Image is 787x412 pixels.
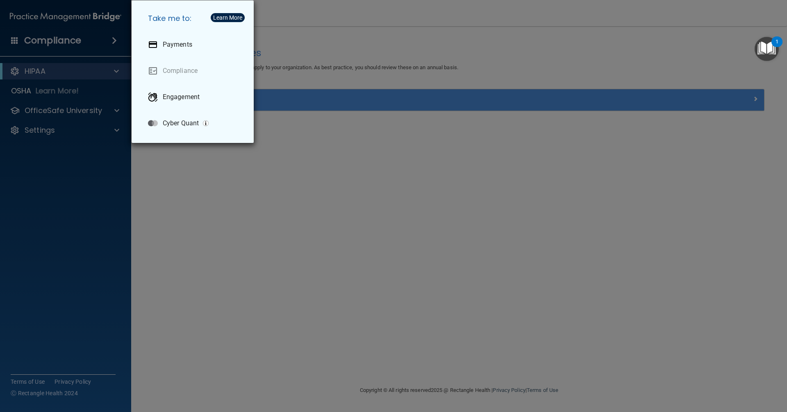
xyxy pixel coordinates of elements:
[163,41,192,49] p: Payments
[776,42,778,52] div: 1
[163,93,200,101] p: Engagement
[755,37,779,61] button: Open Resource Center, 1 new notification
[163,119,199,127] p: Cyber Quant
[141,86,247,109] a: Engagement
[141,7,247,30] h5: Take me to:
[141,112,247,135] a: Cyber Quant
[141,59,247,82] a: Compliance
[211,13,245,22] button: Learn More
[141,33,247,56] a: Payments
[213,15,242,20] div: Learn More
